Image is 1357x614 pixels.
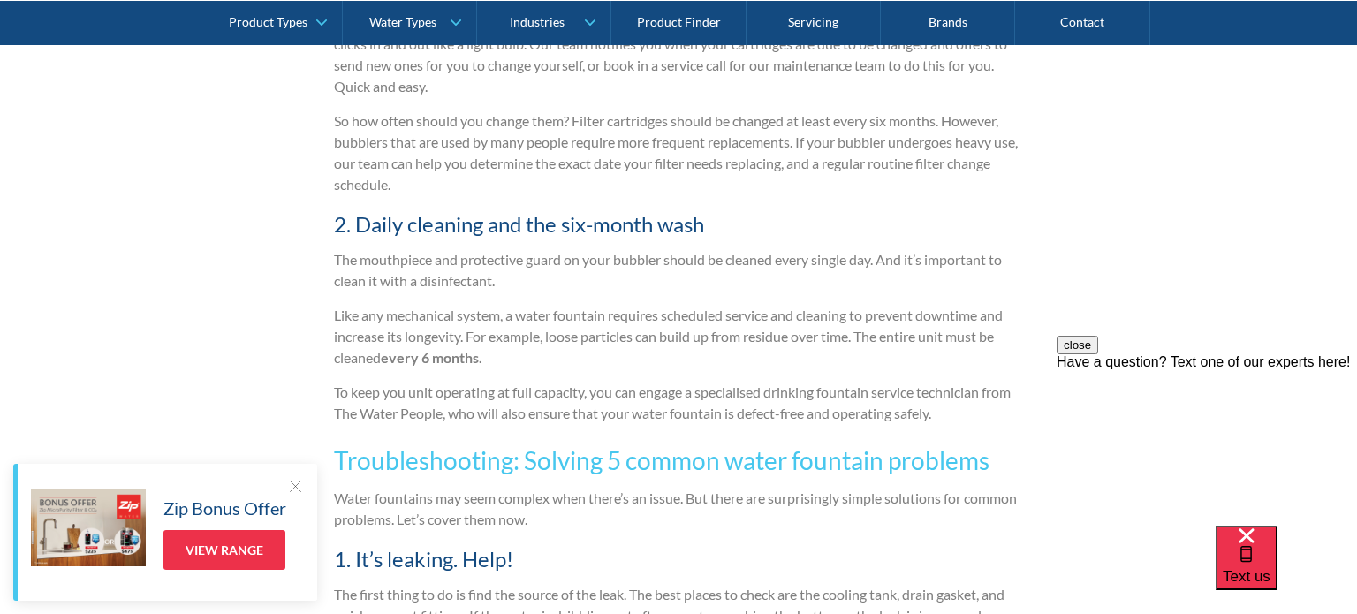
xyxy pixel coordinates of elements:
[334,382,1023,424] p: To keep you unit operating at full capacity, you can engage a specialised drinking fountain servi...
[334,488,1023,530] p: Water fountains may seem complex when there’s an issue. But there are surprisingly simple solutio...
[229,14,307,29] div: Product Types
[31,489,146,566] img: Zip Bonus Offer
[1057,336,1357,548] iframe: podium webchat widget prompt
[1216,526,1357,614] iframe: podium webchat widget bubble
[334,110,1023,195] p: So how often should you change them? Filter cartridges should be changed at least every six month...
[334,208,1023,240] h4: 2. Daily cleaning and the six-month wash
[163,495,286,521] h5: Zip Bonus Offer
[381,349,482,366] strong: every 6 months.
[369,14,436,29] div: Water Types
[334,305,1023,368] p: Like any mechanical system, a water fountain requires scheduled service and cleaning to prevent d...
[334,442,1023,479] h3: Troubleshooting: Solving 5 common water fountain problems
[334,543,1023,575] h4: 1. It’s leaking. Help!
[334,12,1023,97] p: Can you change the filters yourself? Absolutely. For example, the filter in the Aquakleen Ezi Twi...
[163,530,285,570] a: View Range
[334,249,1023,292] p: The mouthpiece and protective guard on your bubbler should be cleaned every single day. And it’s ...
[510,14,565,29] div: Industries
